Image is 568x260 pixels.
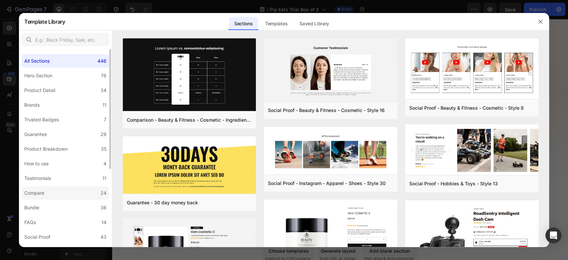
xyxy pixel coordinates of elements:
div: 24 [100,189,106,197]
div: Social Proof [24,233,50,241]
input: E.g.: Black Friday, Sale, etc. [22,33,109,46]
p: Heart-shaped patties, frozen for freshness, home delivered in eco-friendly packaging. Easy for yo... [299,105,427,141]
div: Social Proof - Beauty & Fitness - Cosmetic - Style 16 [268,106,384,114]
div: Guarantee [24,130,47,138]
div: 35 [101,145,106,153]
div: Sections [229,17,258,30]
span: from URL or image [208,237,243,243]
div: Social Proof - Hobbies & Toys - Style 13 [409,180,498,188]
div: 11 [102,174,106,182]
img: g30.png [123,136,256,195]
div: 34 [100,86,106,94]
div: Testimonials [24,174,51,182]
h2: Convenient & Sustainable 📦 [298,89,428,100]
img: sp13.png [405,124,538,176]
h2: Template Library [24,13,65,30]
div: 446 [97,57,106,65]
div: Compare [24,189,44,197]
img: c19.png [123,38,256,112]
div: Guarantee - 30 day money back [127,199,198,207]
div: Social Proof - Beauty & Fitness - Cosmetic - Style 8 [409,104,524,112]
div: FAQs [24,218,36,226]
div: Templates [260,17,293,30]
div: Saved Library [294,17,334,30]
img: sp8.png [405,38,538,100]
div: Brands [24,101,40,109]
div: Hero Section [24,72,52,80]
div: Add blank section [257,229,298,236]
div: Drop element here [214,181,250,186]
img: sp30.png [264,127,397,176]
div: Product Detail [24,86,55,94]
div: Choose templates [156,229,197,236]
h2: Real Ingredients, No Nasties 🌱 [163,89,292,100]
div: How to use [24,160,49,168]
div: Generate layout [209,229,244,236]
h2: Better Health, Happier Dog 🐶 [28,89,158,100]
img: sp16.png [264,38,397,103]
div: Open Intercom Messenger [545,227,561,243]
div: All Sections [24,57,50,65]
div: Product Breakdown [24,145,68,153]
div: Trusted Badges [24,116,59,124]
div: Bundle [24,204,39,212]
span: Add section [212,214,244,221]
div: 4 [103,160,106,168]
div: Social Proof - Instagram - Apparel - Shoes - Style 30 [268,179,385,187]
div: 11 [102,101,106,109]
div: 36 [100,204,106,212]
p: Meals formulated by our Vet Nutritionist with premium Aussie meat, veggies, and superfoods. Suppo... [29,105,157,141]
div: 43 [100,233,106,241]
div: Comparison - Beauty & Fitness - Cosmetic - Ingredients - Style 19 [127,116,252,124]
div: 7 [104,116,106,124]
span: then drag & drop elements [252,237,302,243]
div: 14 [101,218,106,226]
span: inspired by CRO experts [153,237,199,243]
p: Every [PERSON_NAME] is made from restaurant-quality meat and fresh produce. No fillers, no preser... [164,105,292,141]
div: 76 [101,72,106,80]
div: 29 [100,130,106,138]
